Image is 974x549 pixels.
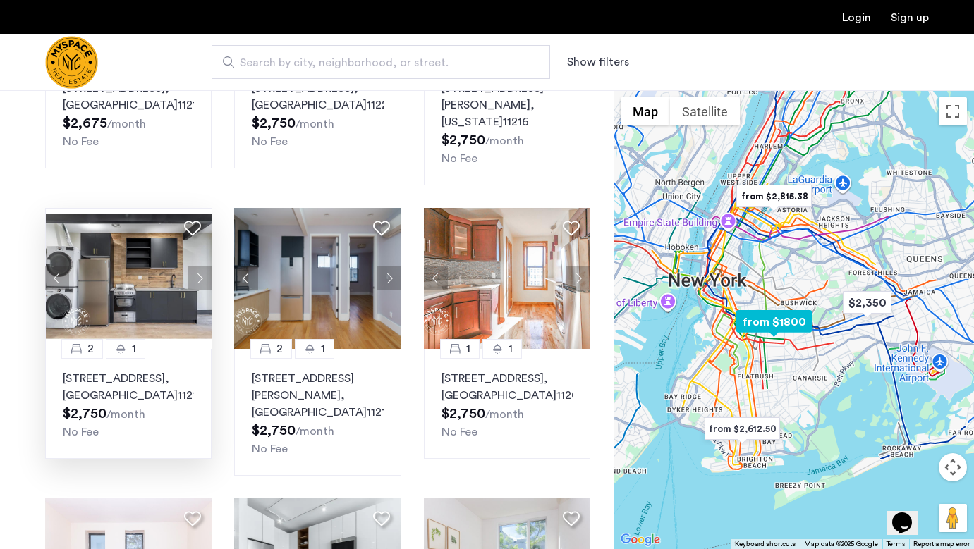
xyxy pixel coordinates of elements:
[45,36,98,89] a: Cazamio Logo
[132,340,136,357] span: 1
[252,80,383,113] p: [STREET_ADDRESS] 11225
[442,133,485,147] span: $2,750
[442,426,477,438] span: No Fee
[234,349,401,476] a: 21[STREET_ADDRESS][PERSON_NAME], [GEOGRAPHIC_DATA]11213No Fee
[45,349,212,459] a: 21[STREET_ADDRESS], [GEOGRAPHIC_DATA]11210No Fee
[485,409,524,420] sub: /month
[234,208,401,349] img: 1996_638572930489380719.jpeg
[842,12,871,23] a: Login
[63,80,194,113] p: [STREET_ADDRESS] 11210
[939,453,967,481] button: Map camera controls
[442,80,573,130] p: [STREET_ADDRESS][PERSON_NAME] 11216
[939,97,967,125] button: Toggle fullscreen view
[252,370,383,421] p: [STREET_ADDRESS][PERSON_NAME] 11213
[240,54,511,71] span: Search by city, neighborhood, or street.
[63,407,106,421] span: $2,750
[621,97,670,125] button: Show street map
[485,135,524,147] sub: /month
[699,413,786,445] div: from $2,612.50
[252,116,296,130] span: $2,750
[424,349,590,459] a: 11[STREET_ADDRESS], [GEOGRAPHIC_DATA]11206No Fee
[804,541,878,548] span: Map data ©2025 Google
[296,118,334,130] sub: /month
[566,266,590,290] button: Next apartment
[913,539,970,549] a: Report a map error
[63,116,107,130] span: $2,675
[252,443,288,455] span: No Fee
[106,409,145,420] sub: /month
[252,136,288,147] span: No Fee
[887,539,905,549] a: Terms (opens in new tab)
[296,426,334,437] sub: /month
[252,424,296,438] span: $2,750
[837,287,897,319] div: $2,350
[887,493,932,535] iframe: chat widget
[87,340,94,357] span: 2
[107,118,146,130] sub: /month
[45,58,212,168] a: 21[STREET_ADDRESS], [GEOGRAPHIC_DATA]11210No Fee
[234,58,401,168] a: 01[STREET_ADDRESS], [GEOGRAPHIC_DATA]11225No Fee
[188,266,212,290] button: Next apartment
[424,208,591,349] img: 1997_638581258818871784.jpeg
[424,266,448,290] button: Previous apartment
[509,340,513,357] span: 1
[63,426,99,438] span: No Fee
[735,539,796,549] button: Keyboard shortcuts
[45,36,98,89] img: logo
[442,153,477,164] span: No Fee
[670,97,740,125] button: Show satellite imagery
[939,504,967,532] button: Drag Pegman onto the map to open Street View
[45,266,69,290] button: Previous apartment
[731,306,817,338] div: from $1800
[321,340,325,357] span: 1
[377,266,401,290] button: Next apartment
[617,531,664,549] a: Open this area in Google Maps (opens a new window)
[63,136,99,147] span: No Fee
[731,180,817,212] div: from $2,815.38
[276,340,283,357] span: 2
[63,370,194,404] p: [STREET_ADDRESS] 11210
[466,340,470,357] span: 1
[424,58,590,185] a: 11[STREET_ADDRESS][PERSON_NAME], [US_STATE]11216No Fee
[442,370,573,404] p: [STREET_ADDRESS] 11206
[442,407,485,421] span: $2,750
[234,266,258,290] button: Previous apartment
[567,54,629,70] button: Show or hide filters
[617,531,664,549] img: Google
[212,45,550,79] input: Apartment Search
[891,12,929,23] a: Registration
[45,208,212,349] img: a8b926f1-9a91-4e5e-b036-feb4fe78ee5d_638695416322525001.jpeg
